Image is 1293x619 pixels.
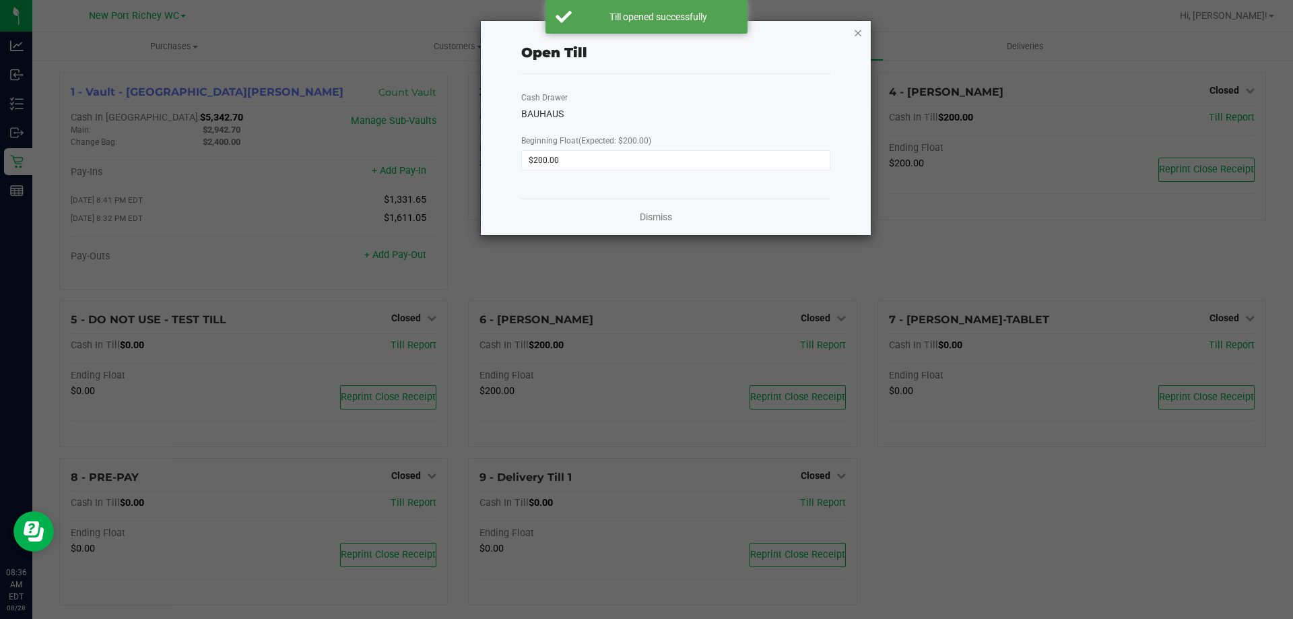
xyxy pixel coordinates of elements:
[578,136,651,145] span: (Expected: $200.00)
[640,210,672,224] a: Dismiss
[521,136,651,145] span: Beginning Float
[13,511,54,552] iframe: Resource center
[521,92,568,104] label: Cash Drawer
[521,107,830,121] div: BAUHAUS
[579,10,737,24] div: Till opened successfully
[521,42,587,63] div: Open Till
